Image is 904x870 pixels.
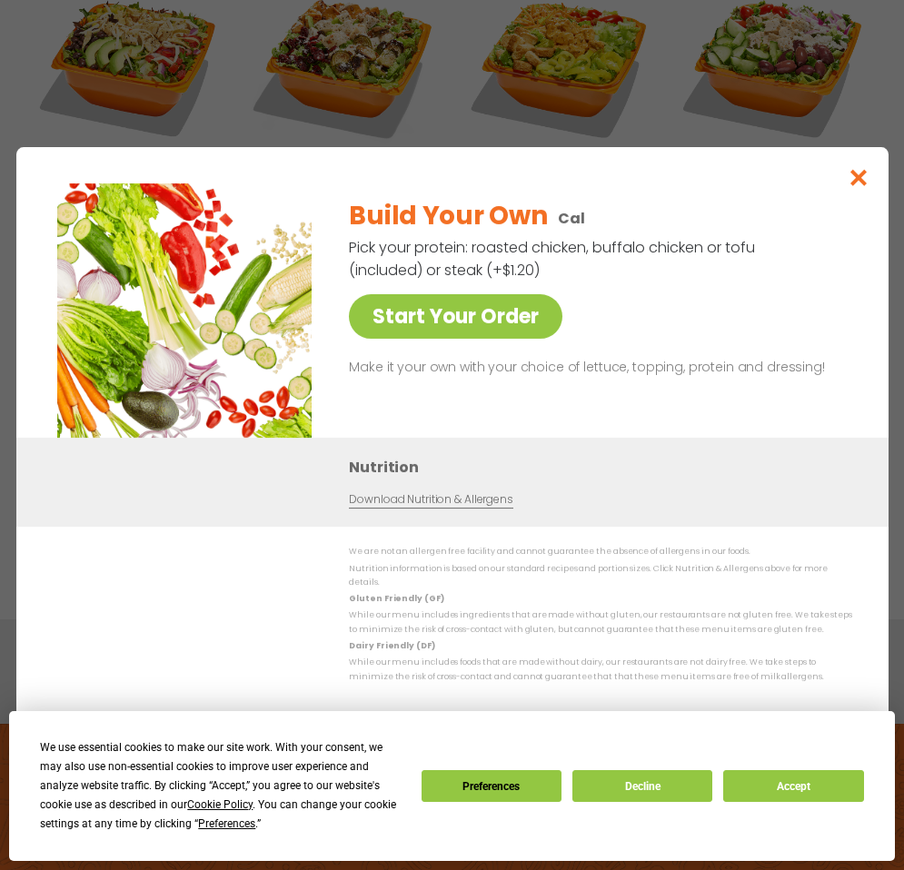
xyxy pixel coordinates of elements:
[9,711,895,861] div: Cookie Consent Prompt
[422,770,561,802] button: Preferences
[349,562,852,590] p: Nutrition information is based on our standard recipes and portion sizes. Click Nutrition & Aller...
[349,656,852,684] p: While our menu includes foods that are made without dairy, our restaurants are not dairy free. We...
[349,545,852,559] p: We are not an allergen free facility and cannot guarantee the absence of allergens in our foods.
[349,294,562,339] a: Start Your Order
[572,770,712,802] button: Decline
[349,357,845,379] p: Make it your own with your choice of lettuce, topping, protein and dressing!
[829,147,888,208] button: Close modal
[349,197,547,235] h2: Build Your Own
[57,183,312,438] img: Featured product photo for Build Your Own
[40,738,399,834] div: We use essential cookies to make our site work. With your consent, we may also use non-essential ...
[349,593,443,604] strong: Gluten Friendly (GF)
[187,798,253,811] span: Cookie Policy
[349,236,758,282] p: Pick your protein: roasted chicken, buffalo chicken or tofu (included) or steak (+$1.20)
[198,817,255,830] span: Preferences
[349,456,861,479] h3: Nutrition
[349,608,852,637] p: While our menu includes ingredients that are made without gluten, our restaurants are not gluten ...
[349,491,512,509] a: Download Nutrition & Allergens
[558,207,585,230] p: Cal
[349,640,434,651] strong: Dairy Friendly (DF)
[723,770,863,802] button: Accept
